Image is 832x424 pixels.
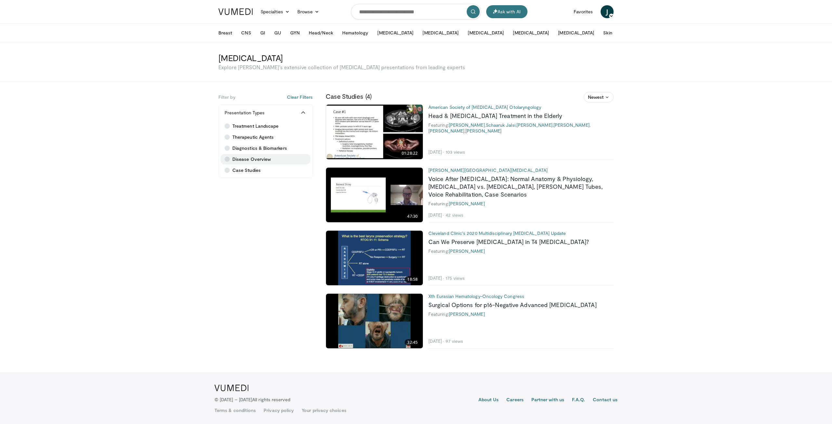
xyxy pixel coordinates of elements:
button: Presentation Types [219,105,312,121]
img: d263a77d-b569-4fc6-a80e-4cdbeb7bf3e1.620x360_q85_upscale.jpg [326,294,423,348]
li: [DATE] [428,149,444,155]
h3: [MEDICAL_DATA] [218,53,614,63]
a: 32:45 [326,294,423,348]
h3: Case Studies [326,92,614,100]
button: GYN [286,26,304,39]
a: Careers [506,396,524,404]
div: Featuring: [428,248,614,254]
button: Skin [599,26,616,39]
a: [PERSON_NAME] [553,122,590,128]
button: [MEDICAL_DATA] [554,26,598,39]
img: VuMedi Logo [214,385,249,391]
img: 72f54d8e-5094-47f5-9e44-b17d06af207c.620x360_q85_upscale.jpg [326,231,423,285]
a: [PERSON_NAME] [449,311,485,317]
a: Browse [293,5,323,18]
button: GU [270,26,285,39]
button: Hematology [338,26,372,39]
button: [MEDICAL_DATA] [373,26,417,39]
input: Search topics, interventions [351,4,481,19]
p: Explore [PERSON_NAME]’s extensive collection of [MEDICAL_DATA] presentations from leading experts [218,64,614,71]
a: [PERSON_NAME] [449,122,485,128]
a: Specialties [257,5,293,18]
a: F.A.Q. [572,396,585,404]
img: 62cf876d-a2a8-4e26-ac97-2a7fa90204b1.620x360_q85_upscale.jpg [326,168,423,222]
a: Your privacy choices [302,407,346,414]
span: 32:45 [405,339,420,346]
button: Clear Filters [287,94,313,100]
a: Head & [MEDICAL_DATA] Treatment in the Elderly [428,112,563,119]
a: Favorites [570,5,597,18]
a: 18:58 [326,231,423,285]
span: 01:28:22 [399,150,420,157]
span: All rights reserved [252,397,290,402]
button: [MEDICAL_DATA] [464,26,508,39]
span: Newest [588,94,604,100]
p: © [DATE] – [DATE] [214,396,291,403]
a: Can We Preserve [MEDICAL_DATA] in T4 [MEDICAL_DATA]? [428,238,589,245]
a: Schaaruk Jalsi [486,122,515,128]
a: 01:28:22 [326,105,423,159]
button: Ask with AI [486,5,527,18]
a: 47:30 [326,168,423,222]
a: J [601,5,614,18]
button: [MEDICAL_DATA] [419,26,462,39]
button: Breast [214,26,236,39]
img: VuMedi Logo [218,8,253,15]
button: Head/Neck [305,26,337,39]
a: Privacy policy [264,407,294,414]
span: Diagnostics & Biomarkers [232,145,287,151]
div: Featuring: [428,201,614,207]
a: [PERSON_NAME] [449,201,485,206]
a: Surgical Options for p16-Negative Advanced [MEDICAL_DATA] [428,301,597,308]
a: [PERSON_NAME] [516,122,552,128]
a: [PERSON_NAME][GEOGRAPHIC_DATA][MEDICAL_DATA] [428,167,548,173]
div: Featuring: [428,311,614,317]
li: 97 views [446,338,463,344]
button: Newest [584,92,614,102]
span: Treatment Landscape [232,123,279,129]
a: Xth Eurasian Hematology-Oncology Congress [428,293,524,299]
li: [DATE] [428,212,444,218]
li: 42 views [446,212,464,218]
a: Voice After [MEDICAL_DATA]: Normal Anatomy & Physiology, [MEDICAL_DATA] vs. [MEDICAL_DATA], [PERS... [428,175,603,198]
span: Therapeutic Agents [232,134,274,140]
button: [MEDICAL_DATA] [509,26,553,39]
a: About Us [478,396,499,404]
a: Terms & conditions [214,407,256,414]
span: 47:30 [405,213,420,220]
a: [PERSON_NAME] [465,128,501,134]
span: 18:58 [405,276,420,283]
a: [PERSON_NAME] [428,128,464,134]
img: a99552fa-1136-478b-bcde-4e730ec63dcd.620x360_q85_upscale.jpg [326,105,423,159]
h5: Filter by [218,92,313,100]
li: 175 views [446,275,465,281]
span: Case Studies [232,167,261,173]
li: [DATE] [428,275,444,281]
a: [PERSON_NAME] [449,248,485,254]
a: American Society of [MEDICAL_DATA] Otolaryngology [428,104,541,110]
button: CNS [237,26,255,39]
a: Partner with us [531,396,564,404]
a: Contact us [593,396,617,404]
div: Featuring: , , , , , [428,122,614,134]
li: [DATE] [428,338,444,344]
li: 103 views [446,149,465,155]
a: Cleveland Clinic's 2020 Multidisciplinary [MEDICAL_DATA] Update [428,230,566,236]
span: Disease Overview [232,156,271,162]
button: GI [256,26,269,39]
